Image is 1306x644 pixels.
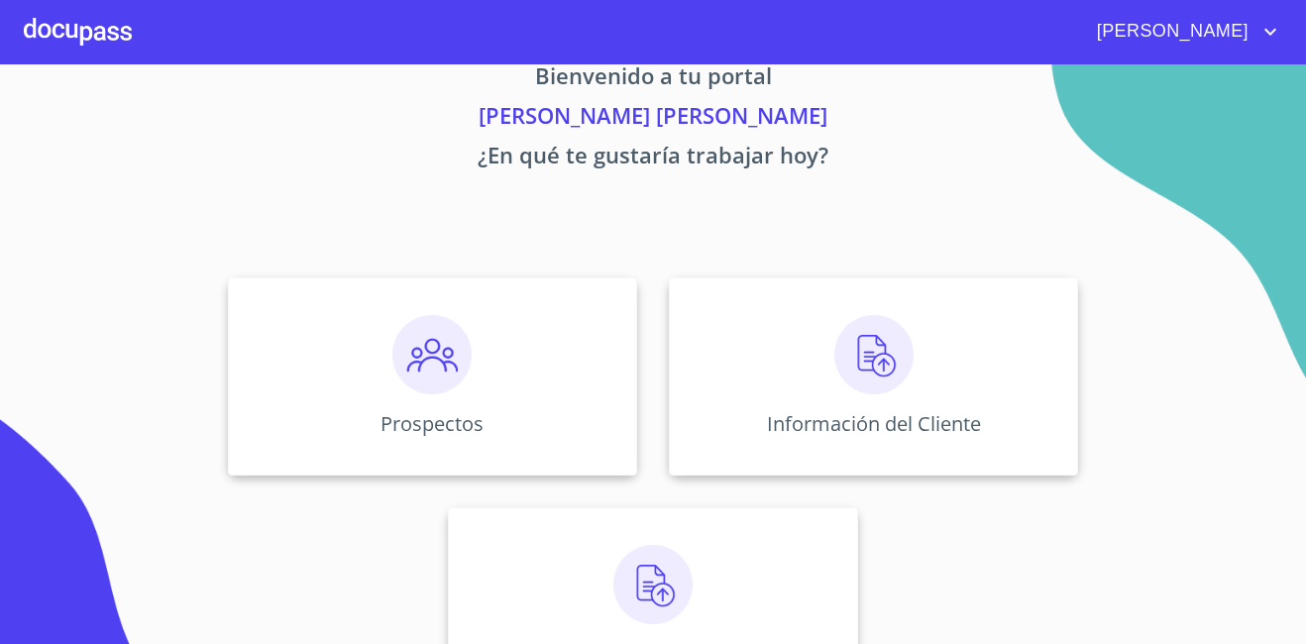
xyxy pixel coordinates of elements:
p: Información del Cliente [767,410,981,437]
p: [PERSON_NAME] [PERSON_NAME] [43,99,1263,139]
p: ¿En qué te gustaría trabajar hoy? [43,139,1263,178]
span: [PERSON_NAME] [1082,16,1258,48]
img: carga.png [834,315,914,394]
button: account of current user [1082,16,1282,48]
img: prospectos.png [392,315,472,394]
p: Bienvenido a tu portal [43,59,1263,99]
img: carga.png [613,545,693,624]
p: Prospectos [381,410,484,437]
